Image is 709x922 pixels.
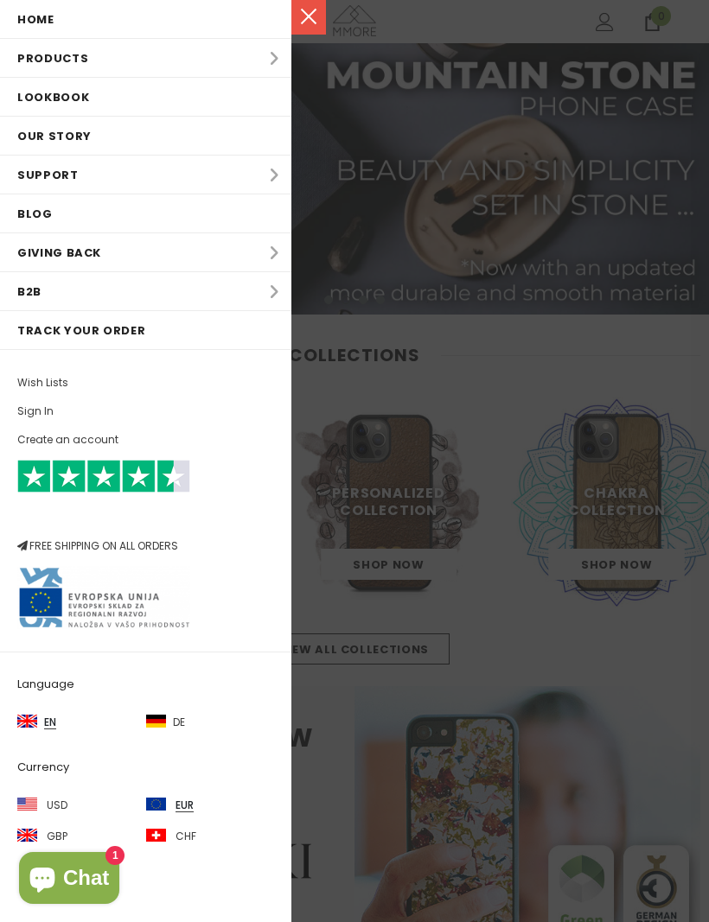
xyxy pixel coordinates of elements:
[17,589,190,604] a: Javni Razpis
[44,716,56,729] span: en
[176,830,196,843] span: CHF
[176,799,194,812] span: EUR
[17,467,274,553] span: FREE SHIPPING ON ALL ORDERS
[146,703,275,735] a: de
[17,89,89,105] span: Lookbook
[17,670,274,698] label: Language
[17,566,190,629] img: Javni Razpis
[146,715,166,728] img: i-lang-2.png
[17,206,53,222] span: Blog
[173,716,185,729] span: de
[17,128,92,144] span: Our Story
[146,786,275,818] a: EUR
[17,11,54,28] span: Home
[17,493,274,537] iframe: Customer reviews powered by Trustpilot
[14,852,125,908] inbox-online-store-chat: Shopify online store chat
[17,322,145,339] span: Track your order
[17,753,274,781] label: Currency
[146,818,275,850] a: CHF
[47,799,67,812] span: USD
[17,460,190,493] img: Trust Pilot Stars
[17,818,146,850] a: GBP
[17,703,146,735] a: en
[17,715,37,728] img: i-lang-1.png
[17,786,146,818] a: USD
[47,830,67,843] span: GBP
[17,374,68,391] span: Wish Lists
